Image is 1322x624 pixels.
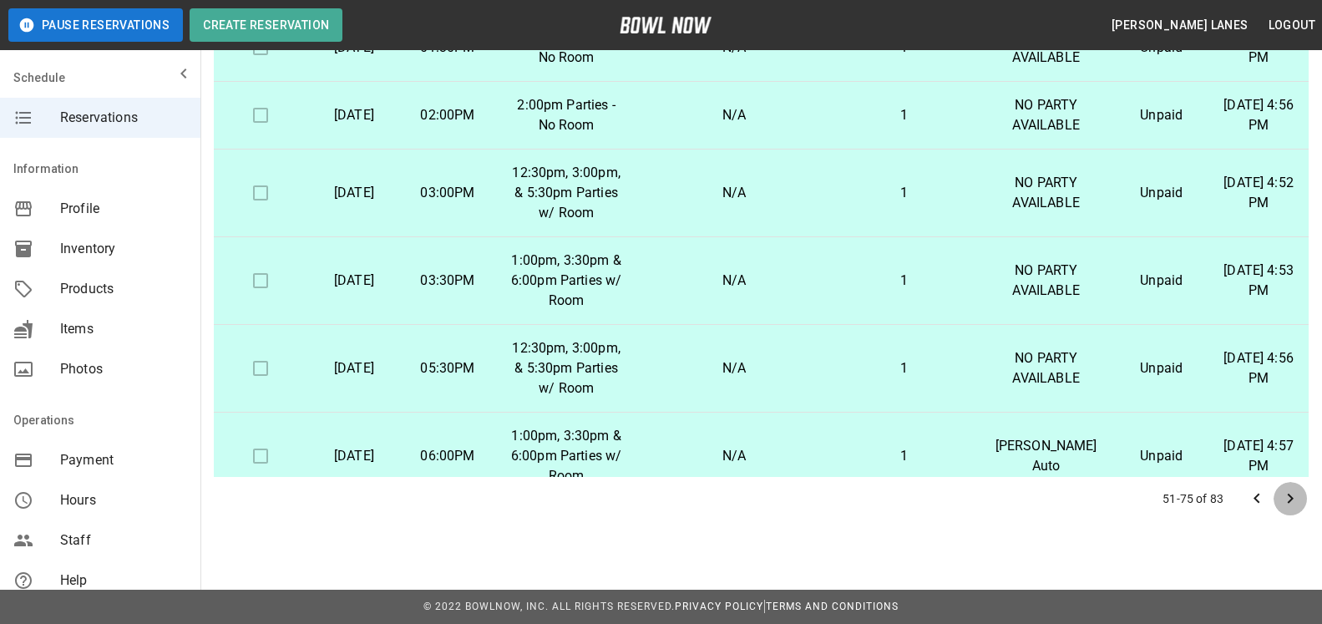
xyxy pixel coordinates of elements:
p: N/A [651,105,817,125]
img: logo [620,17,712,33]
p: N/A [651,358,817,378]
span: Photos [60,359,187,379]
p: 02:00PM [414,105,481,125]
p: 2:00pm Parties - No Room [508,95,625,135]
span: Items [60,319,187,339]
button: Create Reservation [190,8,342,42]
button: [PERSON_NAME] Lanes [1105,10,1255,41]
p: NO PARTY AVAILABLE [991,348,1101,388]
p: 1 [844,446,965,466]
p: NO PARTY AVAILABLE [991,95,1101,135]
p: 12:30pm, 3:00pm, & 5:30pm Parties w/ Room [508,338,625,398]
p: 1:00pm, 3:30pm & 6:00pm Parties w/ Room [508,426,625,486]
span: © 2022 BowlNow, Inc. All Rights Reserved. [423,601,675,612]
p: N/A [651,271,817,291]
p: [DATE] 4:53 PM [1222,261,1295,301]
button: Pause Reservations [8,8,183,42]
a: Terms and Conditions [766,601,899,612]
p: 05:30PM [414,358,481,378]
p: 1:00pm, 3:30pm & 6:00pm Parties w/ Room [508,251,625,311]
span: Help [60,571,187,591]
p: N/A [651,183,817,203]
p: 1 [844,271,965,291]
span: Inventory [60,239,187,259]
p: 03:30PM [414,271,481,291]
button: Go to previous page [1240,482,1274,515]
p: 03:00PM [414,183,481,203]
p: 51-75 of 83 [1162,490,1223,507]
p: [DATE] 4:52 PM [1222,173,1295,213]
p: 1 [844,183,965,203]
p: 1 [844,358,965,378]
span: Profile [60,199,187,219]
span: Products [60,279,187,299]
p: 12:30pm, 3:00pm, & 5:30pm Parties w/ Room [508,163,625,223]
button: Logout [1262,10,1322,41]
p: 1 [844,105,965,125]
span: Reservations [60,108,187,128]
p: 06:00PM [414,446,481,466]
p: Unpaid [1127,358,1195,378]
p: [DATE] [321,358,387,378]
p: Unpaid [1127,105,1195,125]
span: Hours [60,490,187,510]
p: [DATE] [321,105,387,125]
p: [DATE] [321,446,387,466]
span: Staff [60,530,187,550]
p: [DATE] 4:56 PM [1222,348,1295,388]
p: Unpaid [1127,446,1195,466]
p: NO PARTY AVAILABLE [991,173,1101,213]
p: [DATE] 4:57 PM [1222,436,1295,476]
p: N/A [651,446,817,466]
p: Unpaid [1127,183,1195,203]
button: Go to next page [1274,482,1307,515]
p: [DATE] [321,271,387,291]
a: Privacy Policy [675,601,763,612]
p: [DATE] [321,183,387,203]
p: Unpaid [1127,271,1195,291]
span: Payment [60,450,187,470]
p: [PERSON_NAME] Auto [991,436,1101,476]
p: NO PARTY AVAILABLE [991,261,1101,301]
p: [DATE] 4:56 PM [1222,95,1295,135]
